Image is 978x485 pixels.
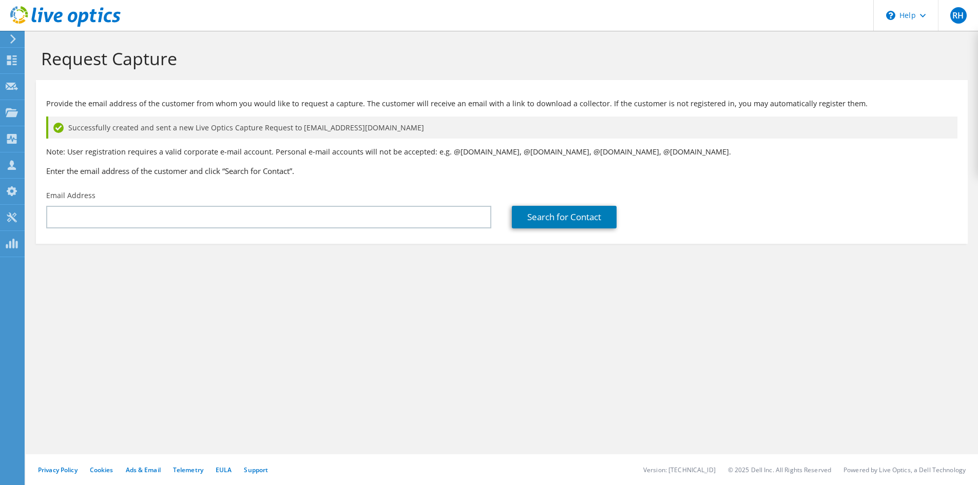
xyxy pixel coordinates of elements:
[46,165,957,177] h3: Enter the email address of the customer and click “Search for Contact”.
[216,465,232,474] a: EULA
[950,7,967,24] span: RH
[90,465,113,474] a: Cookies
[843,465,966,474] li: Powered by Live Optics, a Dell Technology
[244,465,268,474] a: Support
[46,98,957,109] p: Provide the email address of the customer from whom you would like to request a capture. The cust...
[41,48,957,69] h1: Request Capture
[643,465,716,474] li: Version: [TECHNICAL_ID]
[512,206,617,228] a: Search for Contact
[728,465,831,474] li: © 2025 Dell Inc. All Rights Reserved
[173,465,203,474] a: Telemetry
[38,465,78,474] a: Privacy Policy
[46,146,957,158] p: Note: User registration requires a valid corporate e-mail account. Personal e-mail accounts will ...
[46,190,95,201] label: Email Address
[126,465,161,474] a: Ads & Email
[886,11,895,20] svg: \n
[68,122,424,133] span: Successfully created and sent a new Live Optics Capture Request to [EMAIL_ADDRESS][DOMAIN_NAME]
